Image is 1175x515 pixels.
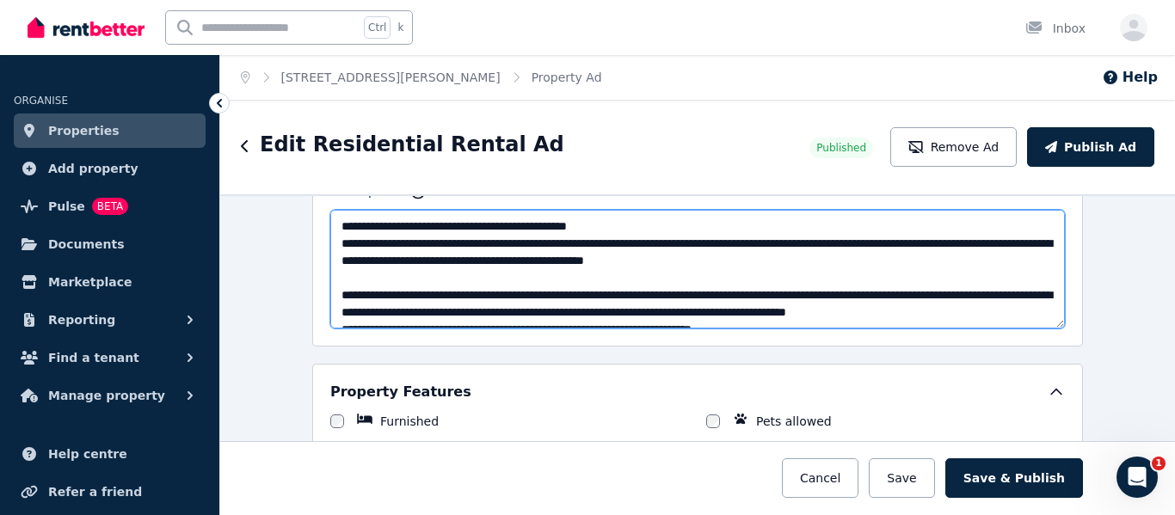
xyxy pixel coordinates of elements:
[14,265,206,299] a: Marketplace
[14,378,206,413] button: Manage property
[782,458,858,498] button: Cancel
[890,127,1017,167] button: Remove Ad
[48,234,125,254] span: Documents
[1027,127,1154,167] button: Publish Ad
[260,131,564,158] h1: Edit Residential Rental Ad
[532,71,602,84] a: Property Ad
[945,458,1083,498] button: Save & Publish
[14,340,206,375] button: Find a tenant
[92,198,128,215] span: BETA
[14,113,206,148] a: Properties
[1025,20,1086,37] div: Inbox
[48,444,127,464] span: Help centre
[14,437,206,471] a: Help centre
[330,382,471,402] h5: Property Features
[14,303,206,337] button: Reporting
[48,196,85,217] span: Pulse
[281,71,501,84] a: [STREET_ADDRESS][PERSON_NAME]
[14,95,68,107] span: ORGANISE
[1117,457,1158,498] iframe: Intercom live chat
[220,55,623,100] nav: Breadcrumb
[380,413,439,430] label: Furnished
[1102,67,1158,88] button: Help
[14,475,206,509] a: Refer a friend
[364,16,391,39] span: Ctrl
[14,151,206,186] a: Add property
[816,141,866,155] span: Published
[48,347,139,368] span: Find a tenant
[48,481,142,502] span: Refer a friend
[14,189,206,224] a: PulseBETA
[48,310,115,330] span: Reporting
[48,158,138,179] span: Add property
[28,15,145,40] img: RentBetter
[1152,457,1166,470] span: 1
[756,413,832,430] label: Pets allowed
[48,120,120,141] span: Properties
[869,458,934,498] button: Save
[14,227,206,261] a: Documents
[48,385,165,406] span: Manage property
[397,21,403,34] span: k
[48,272,132,292] span: Marketplace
